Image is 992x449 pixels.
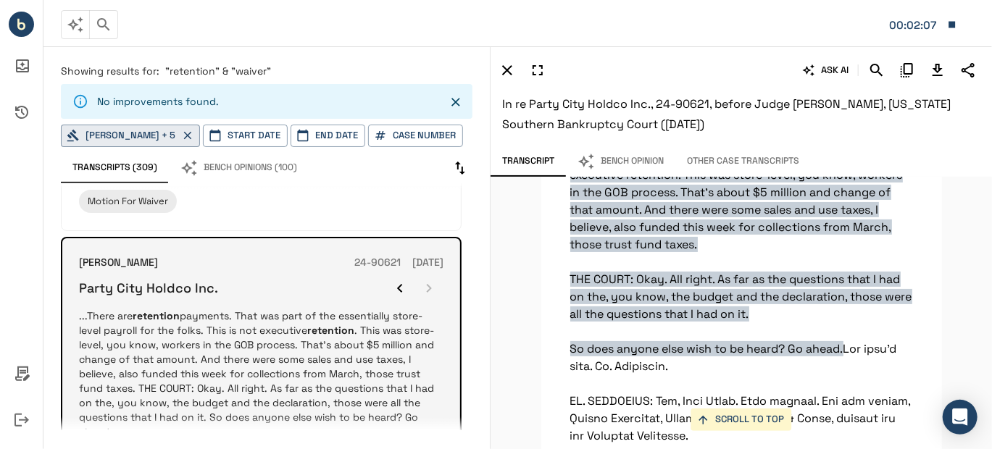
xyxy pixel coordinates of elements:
button: Download Transcript [925,58,950,83]
span: Motion For Waiver [88,195,168,207]
button: Transcript [491,146,566,177]
button: Close [445,91,467,113]
div: Matter: 080529-1026 [889,16,940,35]
button: Bench Opinions (100) [169,153,309,183]
button: Bench Opinion [566,146,675,177]
span: Showing results for: [61,64,159,77]
button: Matter: 080529-1026 [882,9,964,40]
button: SCROLL TO TOP [691,408,792,431]
button: ASK AI [800,58,852,83]
h6: [DATE] [412,255,443,271]
h6: Party City Holdco Inc. [79,280,218,296]
button: Share Transcript [956,58,980,83]
button: Start Date [203,125,288,147]
em: retention [307,324,354,337]
span: There are retention payments. That was part of the essentially store-level payroll for the folks.... [570,133,912,356]
button: Copy Citation [895,58,920,83]
p: No improvements found. [97,94,219,109]
button: Other Case Transcripts [675,146,811,177]
h6: [PERSON_NAME] [79,255,158,271]
button: Transcripts (309) [61,153,169,183]
span: In re Party City Holdco Inc., 24-90621, before Judge [PERSON_NAME], [US_STATE] Southern Bankruptc... [502,96,951,132]
div: Open Intercom Messenger [943,400,978,435]
button: Search [864,58,889,83]
button: [PERSON_NAME] + 5 [61,125,200,147]
span: "retention" & "waiver" [165,64,271,77]
button: Case Number [368,125,463,147]
h6: 24-90621 [354,255,401,271]
em: retention [133,309,180,322]
p: ...There are payments. That was part of the essentially store-level payroll for the folks. This i... [79,309,443,439]
button: End Date [291,125,365,147]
